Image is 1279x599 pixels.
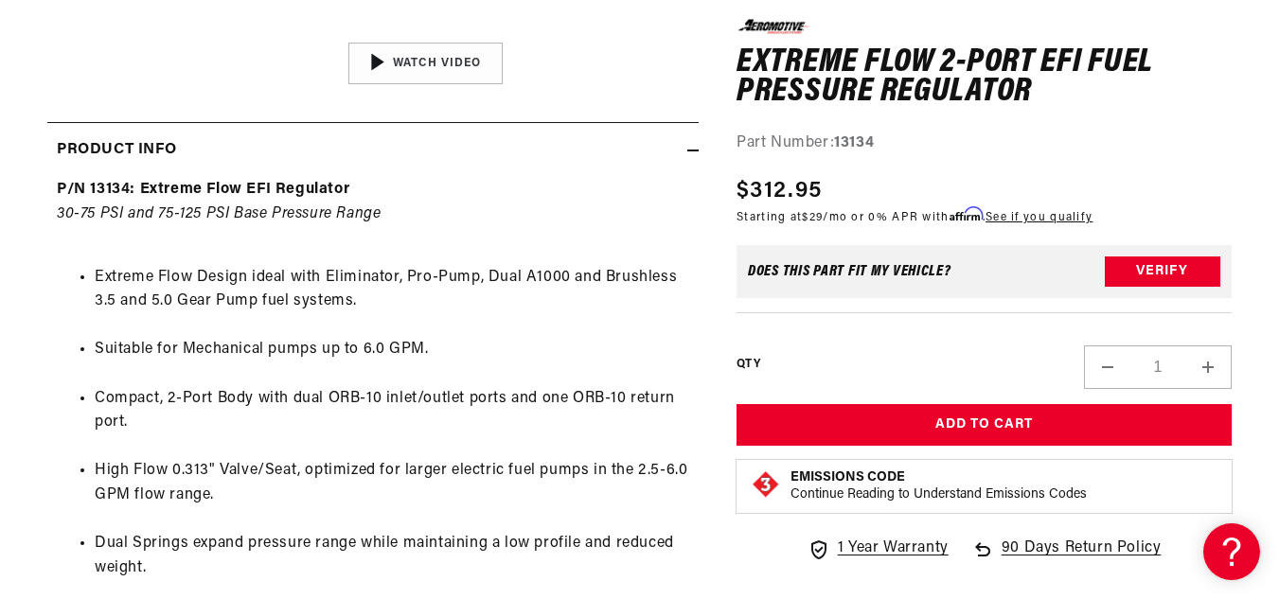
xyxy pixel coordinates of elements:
[790,486,1087,503] p: Continue Reading to Understand Emissions Codes
[1105,256,1220,287] button: Verify
[737,174,822,208] span: $312.95
[802,212,823,223] span: $29
[986,212,1092,223] a: See if you qualify - Learn more about Affirm Financing (opens in modal)
[737,131,1232,155] div: Part Number:
[971,537,1162,580] a: 90 Days Return Policy
[1002,537,1162,580] span: 90 Days Return Policy
[737,47,1232,107] h1: Extreme Flow 2-Port EFI Fuel Pressure Regulator
[95,266,689,314] li: Extreme Flow Design ideal with Eliminator, Pro-Pump, Dual A1000 and Brushless 3.5 and 5.0 Gear Pu...
[737,356,760,372] label: QTY
[838,537,949,561] span: 1 Year Warranty
[47,123,699,178] summary: Product Info
[790,470,905,484] strong: Emissions Code
[790,469,1087,503] button: Emissions CodeContinue Reading to Understand Emissions Codes
[737,208,1092,226] p: Starting at /mo or 0% APR with .
[95,338,689,362] li: Suitable for Mechanical pumps up to 6.0 GPM.
[57,206,381,221] em: 30-75 PSI and 75-125 PSI Base Pressure Range
[57,182,349,197] strong: P/N 13134: Extreme Flow EFI Regulator
[808,537,949,561] a: 1 Year Warranty
[95,387,689,435] li: Compact, 2-Port Body with dual ORB-10 inlet/outlet ports and one ORB-10 return port.
[751,469,781,500] img: Emissions code
[95,459,689,507] li: High Flow 0.313" Valve/Seat, optimized for larger electric fuel pumps in the 2.5-6.0 GPM flow range.
[57,138,176,163] h2: Product Info
[737,404,1232,447] button: Add to Cart
[950,207,983,221] span: Affirm
[748,264,951,279] div: Does This part fit My vehicle?
[834,134,874,150] strong: 13134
